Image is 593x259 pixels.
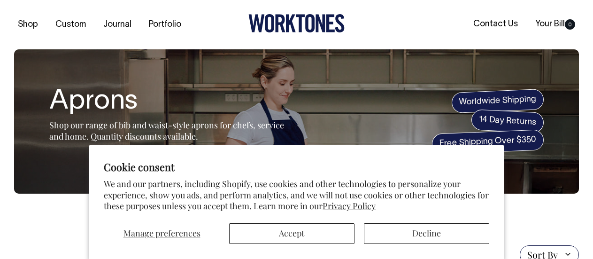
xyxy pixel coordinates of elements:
[100,17,135,32] a: Journal
[364,223,489,244] button: Decline
[531,16,579,32] a: Your Bill0
[470,16,522,32] a: Contact Us
[565,19,575,30] span: 0
[323,200,376,212] a: Privacy Policy
[229,223,354,244] button: Accept
[104,160,489,173] h2: Cookie consent
[49,119,284,142] span: Shop our range of bib and waist-style aprons for chefs, service and home. Quantity discounts avai...
[52,17,90,32] a: Custom
[104,179,489,212] p: We and our partners, including Shopify, use cookies and other technologies to personalize your ex...
[471,109,544,133] span: 14 Day Returns
[49,87,284,117] h1: Aprons
[104,223,219,244] button: Manage preferences
[14,17,42,32] a: Shop
[123,228,200,239] span: Manage preferences
[451,88,544,113] span: Worldwide Shipping
[145,17,185,32] a: Portfolio
[431,129,544,155] span: Free Shipping Over $350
